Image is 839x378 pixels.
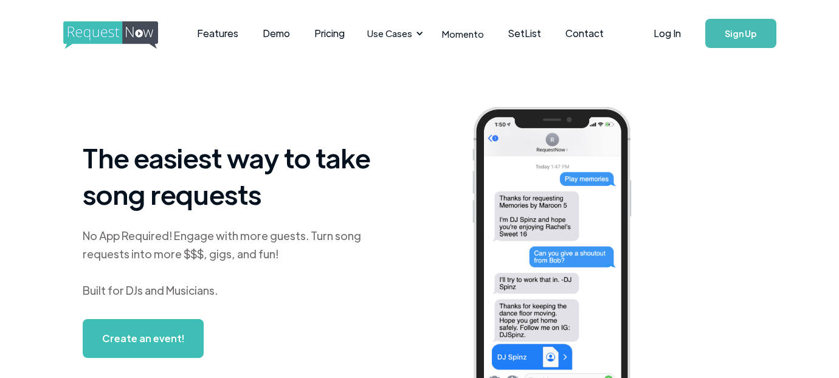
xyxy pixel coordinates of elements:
a: Sign Up [705,19,776,48]
a: home [63,21,154,46]
div: Use Cases [367,27,412,40]
a: Create an event! [83,319,204,358]
h1: The easiest way to take song requests [83,139,387,212]
a: Pricing [302,15,357,52]
a: Features [185,15,250,52]
img: requestnow logo [63,21,181,49]
a: SetList [496,15,553,52]
a: Momento [430,16,496,52]
div: Use Cases [360,15,427,52]
a: Log In [641,12,693,55]
div: No App Required! Engage with more guests. Turn song requests into more $$$, gigs, and fun! Built ... [83,227,387,300]
a: Demo [250,15,302,52]
a: Contact [553,15,616,52]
